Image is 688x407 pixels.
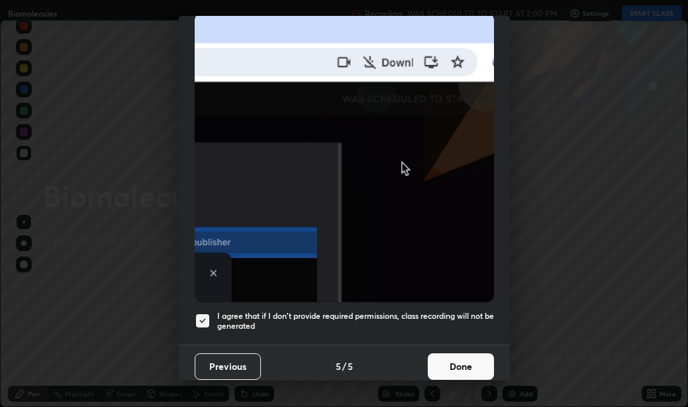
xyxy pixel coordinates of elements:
[342,359,346,373] h4: /
[336,359,341,373] h4: 5
[195,13,494,302] img: downloads-permission-blocked.gif
[195,353,261,380] button: Previous
[428,353,494,380] button: Done
[348,359,353,373] h4: 5
[217,311,494,331] h5: I agree that if I don't provide required permissions, class recording will not be generated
